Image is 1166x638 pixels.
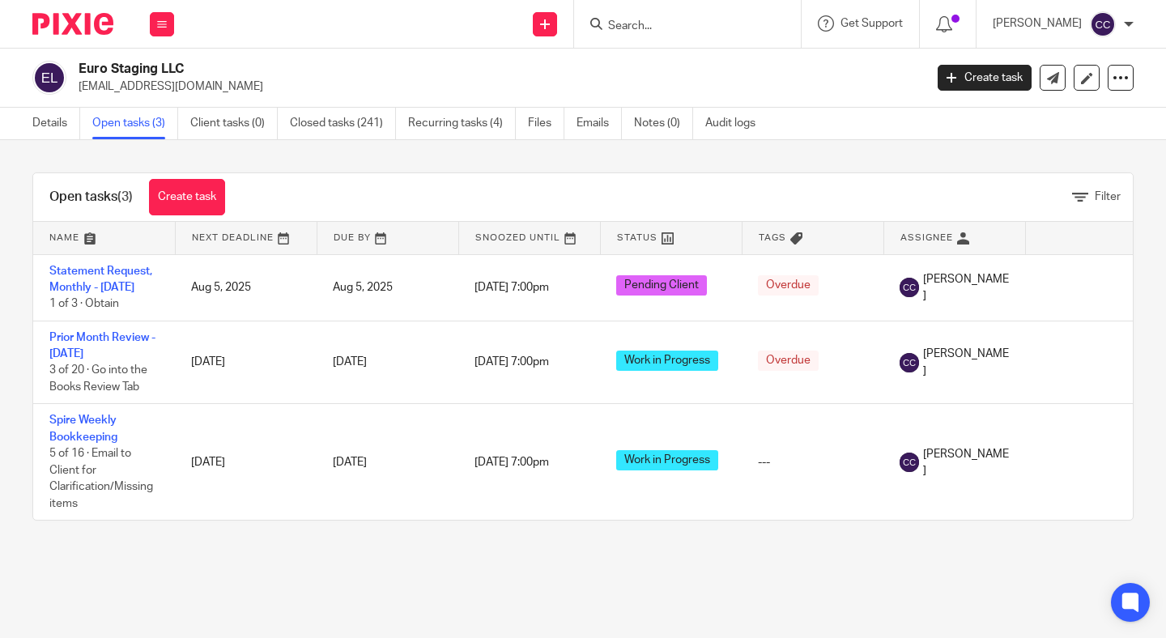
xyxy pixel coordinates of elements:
span: [DATE] [333,357,367,368]
a: Statement Request, Monthly - [DATE] [49,266,152,293]
span: Filter [1095,191,1121,202]
a: Notes (0) [634,108,693,139]
a: Emails [577,108,622,139]
span: Work in Progress [616,351,718,371]
h1: Open tasks [49,189,133,206]
span: [DATE] [333,457,367,468]
a: Create task [938,65,1032,91]
span: 5 of 16 · Email to Client for Clarification/Missing items [49,448,153,509]
span: [PERSON_NAME] [923,271,1009,304]
span: [DATE] 7:00pm [474,282,549,293]
span: Work in Progress [616,450,718,470]
a: Files [528,108,564,139]
a: Closed tasks (241) [290,108,396,139]
a: Create task [149,179,225,215]
span: [DATE] 7:00pm [474,457,549,468]
span: Get Support [840,18,903,29]
td: [DATE] [175,404,317,520]
a: Audit logs [705,108,768,139]
span: Status [617,233,657,242]
span: Tags [759,233,786,242]
p: [EMAIL_ADDRESS][DOMAIN_NAME] [79,79,913,95]
a: Spire Weekly Bookkeeping [49,415,117,442]
img: Pixie [32,13,113,35]
td: [DATE] [175,321,317,404]
span: Overdue [758,351,819,371]
span: 3 of 20 · Go into the Books Review Tab [49,365,147,393]
a: Details [32,108,80,139]
h2: Euro Staging LLC [79,61,747,78]
span: Aug 5, 2025 [333,282,393,293]
img: svg%3E [900,353,919,372]
span: [PERSON_NAME] [923,346,1009,379]
span: Snoozed Until [475,233,560,242]
p: [PERSON_NAME] [993,15,1082,32]
img: svg%3E [900,453,919,472]
div: --- [758,454,867,470]
span: Pending Client [616,275,707,296]
a: Recurring tasks (4) [408,108,516,139]
a: Prior Month Review - [DATE] [49,332,155,359]
span: 1 of 3 · Obtain [49,298,119,309]
span: Overdue [758,275,819,296]
td: Aug 5, 2025 [175,254,317,321]
span: (3) [117,190,133,203]
a: Client tasks (0) [190,108,278,139]
img: svg%3E [1090,11,1116,37]
span: [DATE] 7:00pm [474,357,549,368]
img: svg%3E [32,61,66,95]
img: svg%3E [900,278,919,297]
input: Search [606,19,752,34]
span: [PERSON_NAME] [923,446,1009,479]
a: Open tasks (3) [92,108,178,139]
